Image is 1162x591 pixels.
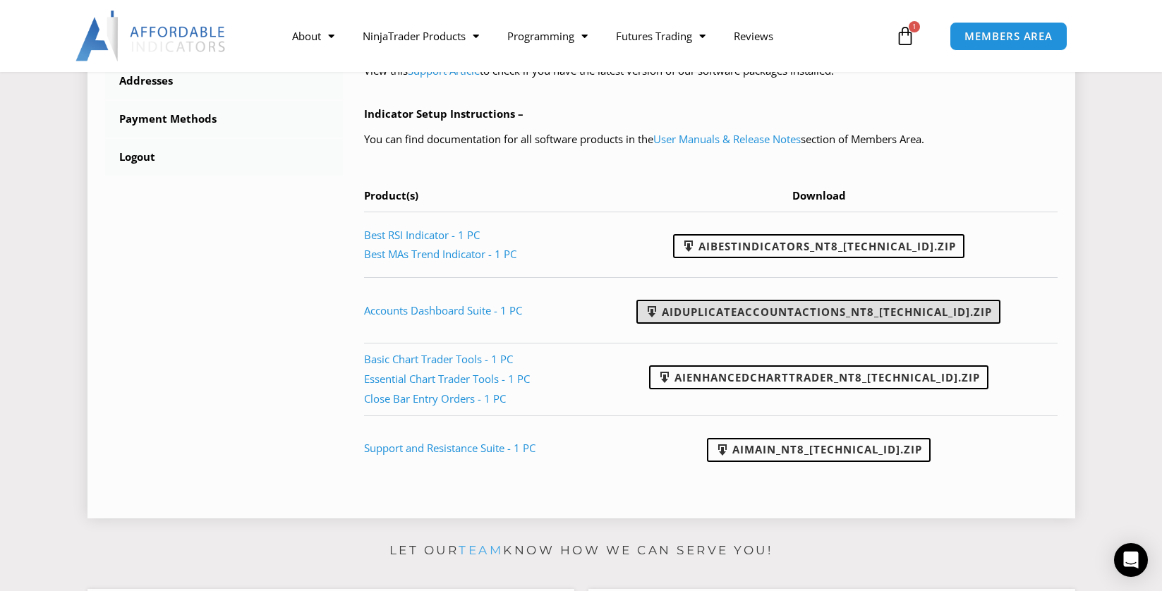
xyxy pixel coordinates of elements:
a: AIBestIndicators_NT8_[TECHNICAL_ID].zip [673,234,964,258]
a: Accounts Dashboard Suite - 1 PC [364,303,522,317]
a: Basic Chart Trader Tools - 1 PC [364,352,513,366]
a: AIMain_NT8_[TECHNICAL_ID].zip [707,438,931,462]
a: MEMBERS AREA [950,22,1067,51]
span: Download [792,188,846,202]
a: NinjaTrader Products [349,20,493,52]
nav: Menu [278,20,892,52]
img: LogoAI | Affordable Indicators – NinjaTrader [75,11,227,61]
p: You can find documentation for all software products in the section of Members Area. [364,130,1058,150]
a: Payment Methods [105,101,344,138]
a: Support and Resistance Suite - 1 PC [364,441,535,455]
a: AIEnhancedChartTrader_NT8_[TECHNICAL_ID].zip [649,365,988,389]
a: Close Bar Entry Orders - 1 PC [364,391,506,406]
a: Futures Trading [602,20,720,52]
a: Essential Chart Trader Tools - 1 PC [364,372,530,386]
a: User Manuals & Release Notes [653,132,801,146]
a: About [278,20,349,52]
a: Best RSI Indicator - 1 PC [364,228,480,242]
a: AIDuplicateAccountActions_NT8_[TECHNICAL_ID].zip [636,300,1000,324]
div: Open Intercom Messenger [1114,543,1148,577]
a: Reviews [720,20,787,52]
a: Programming [493,20,602,52]
span: Product(s) [364,188,418,202]
a: 1 [874,16,936,56]
a: Best MAs Trend Indicator - 1 PC [364,247,516,261]
a: team [459,543,503,557]
p: Let our know how we can serve you! [87,540,1075,562]
a: Addresses [105,63,344,99]
b: Indicator Setup Instructions – [364,106,523,121]
a: Logout [105,139,344,176]
span: 1 [909,21,920,32]
span: MEMBERS AREA [964,31,1053,42]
